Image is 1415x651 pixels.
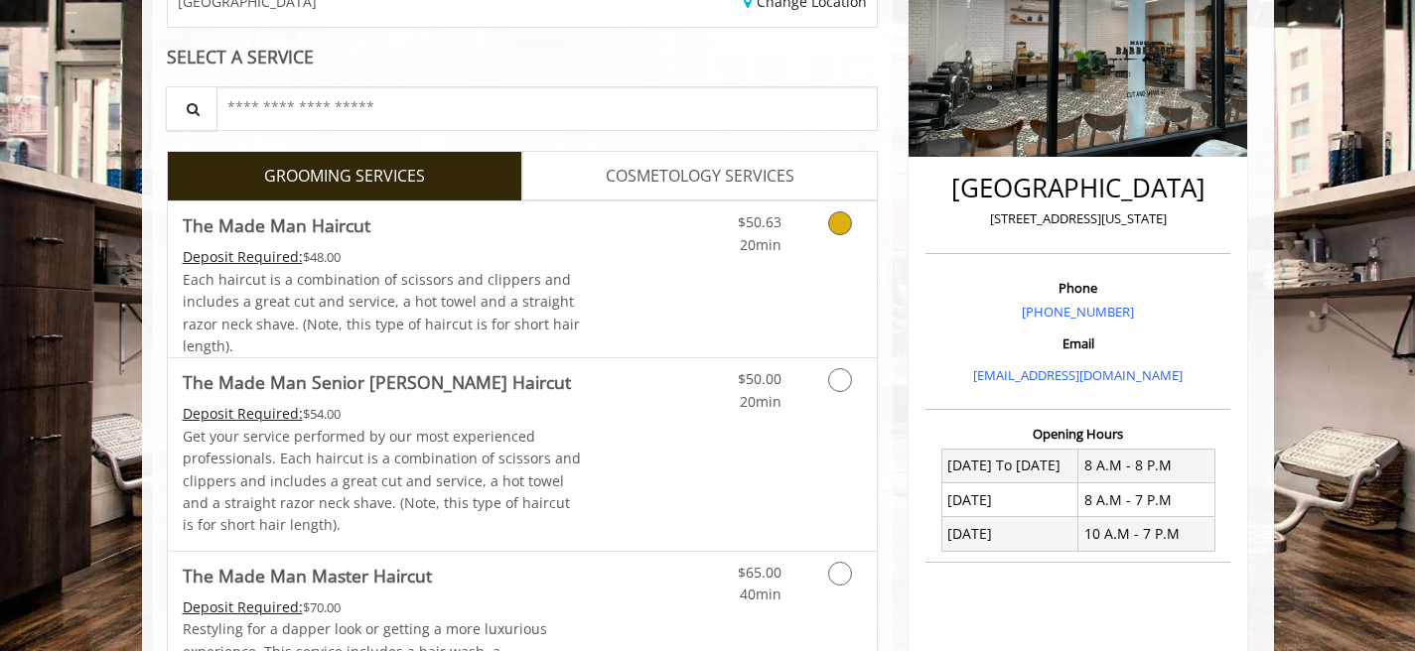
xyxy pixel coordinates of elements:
[1078,483,1215,517] td: 8 A.M - 7 P.M
[183,597,303,616] span: This service needs some Advance to be paid before we block your appointment
[264,164,425,190] span: GROOMING SERVICES
[740,235,781,254] span: 20min
[941,483,1078,517] td: [DATE]
[167,48,879,66] div: SELECT A SERVICE
[1078,517,1215,551] td: 10 A.M - 7 P.M
[183,247,303,266] span: This service needs some Advance to be paid before we block your appointment
[930,281,1225,295] h3: Phone
[183,211,370,239] b: The Made Man Haircut
[930,336,1225,350] h3: Email
[925,427,1230,441] h3: Opening Hours
[740,585,781,603] span: 40min
[738,563,781,582] span: $65.00
[1078,449,1215,482] td: 8 A.M - 8 P.M
[738,369,781,388] span: $50.00
[183,368,571,396] b: The Made Man Senior [PERSON_NAME] Haircut
[941,517,1078,551] td: [DATE]
[740,392,781,411] span: 20min
[166,86,217,131] button: Service Search
[1022,303,1134,321] a: [PHONE_NUMBER]
[183,404,303,423] span: This service needs some Advance to be paid before we block your appointment
[973,366,1183,384] a: [EMAIL_ADDRESS][DOMAIN_NAME]
[183,270,580,355] span: Each haircut is a combination of scissors and clippers and includes a great cut and service, a ho...
[941,449,1078,482] td: [DATE] To [DATE]
[183,562,432,589] b: The Made Man Master Haircut
[183,596,582,618] div: $70.00
[930,208,1225,229] p: [STREET_ADDRESS][US_STATE]
[183,403,582,425] div: $54.00
[183,246,582,268] div: $48.00
[183,426,582,537] p: Get your service performed by our most experienced professionals. Each haircut is a combination o...
[738,212,781,231] span: $50.63
[930,174,1225,202] h2: [GEOGRAPHIC_DATA]
[606,164,794,190] span: COSMETOLOGY SERVICES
